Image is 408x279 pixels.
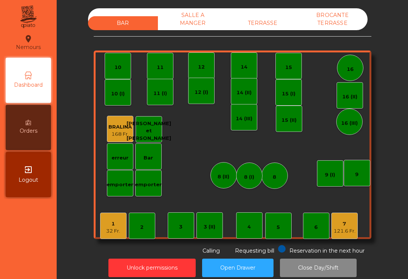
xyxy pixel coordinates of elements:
[140,224,144,231] div: 2
[281,117,297,124] div: 15 (II)
[127,120,171,142] div: [PERSON_NAME] et [PERSON_NAME]
[314,224,318,231] div: 6
[273,173,276,181] div: 8
[158,8,228,30] div: SALLE A MANGER
[285,64,292,71] div: 15
[106,220,120,228] div: 1
[277,224,280,231] div: 5
[88,16,158,30] div: BAR
[108,259,196,277] button: Unlock permissions
[24,165,33,174] i: exit_to_app
[282,90,295,98] div: 15 (I)
[289,247,365,254] span: Reservation in the next hour
[19,4,37,30] img: qpiato
[204,223,215,231] div: 3 (II)
[14,81,43,89] span: Dashboard
[334,227,355,235] div: 121.6 Fr.
[157,64,164,71] div: 11
[111,90,125,98] div: 10 (I)
[114,64,121,71] div: 10
[236,115,252,123] div: 14 (III)
[341,120,358,127] div: 16 (III)
[298,8,368,30] div: BROCANTE TERRASSE
[355,171,359,178] div: 9
[19,176,38,184] span: Logout
[241,63,247,71] div: 14
[20,127,37,135] span: Orders
[244,173,254,181] div: 8 (I)
[347,66,354,73] div: 16
[325,171,335,179] div: 9 (I)
[135,181,162,189] div: emporter
[342,93,357,101] div: 16 (II)
[195,89,208,96] div: 12 (I)
[218,173,229,181] div: 8 (II)
[228,16,298,30] div: TERRASSE
[144,154,153,162] div: Bar
[202,259,274,277] button: Open Drawer
[198,63,205,71] div: 12
[202,247,220,254] span: Calling
[179,223,182,231] div: 3
[108,130,132,138] div: 168 Fr.
[236,89,252,97] div: 14 (II)
[111,154,128,162] div: erreur
[16,33,41,52] div: Nemours
[280,259,357,277] button: Close Day/Shift
[24,34,33,43] i: location_on
[153,90,167,97] div: 11 (I)
[106,227,120,235] div: 32 Fr.
[247,223,251,231] div: 4
[334,220,355,228] div: 7
[235,247,274,254] span: Requesting bill
[107,181,133,189] div: emporter
[108,123,132,131] div: BRALINA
